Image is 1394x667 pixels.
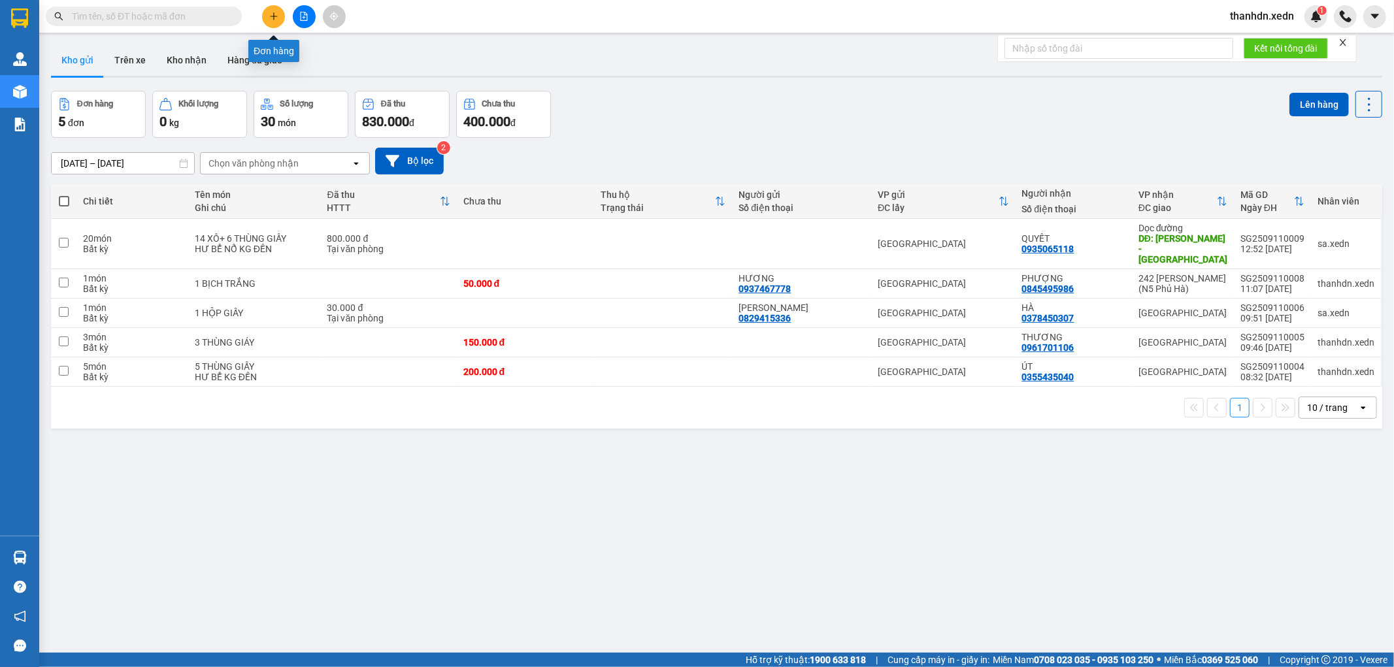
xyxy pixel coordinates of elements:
span: 5 [58,114,65,129]
button: Lên hàng [1289,93,1349,116]
div: 0845495986 [1022,284,1074,294]
div: Số lượng [280,99,313,108]
span: Miền Nam [993,653,1153,667]
div: 0937467778 [738,284,791,294]
button: Khối lượng0kg [152,91,247,138]
div: SG2509110009 [1240,233,1304,244]
div: Dọc đường [1138,223,1227,233]
img: icon-new-feature [1310,10,1322,22]
span: | [1268,653,1270,667]
div: Bất kỳ [83,342,181,353]
div: Bất kỳ [83,313,181,323]
div: Chọn văn phòng nhận [208,157,299,170]
span: Kết nối tổng đài [1254,41,1318,56]
span: đ [510,118,516,128]
div: Khối lượng [178,99,218,108]
th: Toggle SortBy [321,184,457,219]
div: SG2509110004 [1240,361,1304,372]
div: [GEOGRAPHIC_DATA] [878,366,1008,377]
div: 5 món [83,361,181,372]
button: Trên xe [104,44,156,76]
button: Đơn hàng5đơn [51,91,146,138]
img: warehouse-icon [13,52,27,66]
strong: 1900 633 818 [810,655,866,665]
div: thanhdn.xedn [1318,278,1374,289]
span: 0 [159,114,167,129]
div: sa.xedn [1318,308,1374,318]
div: Trạng thái [601,203,716,213]
div: 800.000 đ [327,233,450,244]
div: ÚT [1022,361,1125,372]
div: [GEOGRAPHIC_DATA] [878,337,1008,348]
div: [GEOGRAPHIC_DATA] [1138,337,1227,348]
div: 08:32 [DATE] [1240,372,1304,382]
div: 30.000 đ [327,302,450,313]
div: QUYẾT [1022,233,1125,244]
button: file-add [293,5,316,28]
div: 10 / trang [1307,401,1348,414]
div: Nhân viên [1318,196,1374,206]
button: Chưa thu400.000đ [456,91,551,138]
button: Kho gửi [51,44,104,76]
div: PHƯỢNG [1022,273,1125,284]
span: copyright [1321,655,1331,664]
span: Cung cấp máy in - giấy in: [888,653,989,667]
div: ĐC giao [1138,203,1217,213]
span: search [54,12,63,21]
span: đơn [68,118,84,128]
span: plus [269,12,278,21]
strong: 0708 023 035 - 0935 103 250 [1034,655,1153,665]
th: Toggle SortBy [871,184,1015,219]
div: Tại văn phòng [327,313,450,323]
img: solution-icon [13,118,27,131]
div: Đã thu [381,99,405,108]
div: 09:46 [DATE] [1240,342,1304,353]
span: đ [409,118,414,128]
span: 400.000 [463,114,510,129]
div: PHƯƠNG LINH [738,302,865,313]
span: Hỗ trợ kỹ thuật: [746,653,866,667]
span: question-circle [14,581,26,593]
div: Tại văn phòng [327,244,450,254]
div: 0355435040 [1022,372,1074,382]
div: HƯ BỂ KG ĐỀN [195,372,314,382]
input: Select a date range. [52,153,194,174]
div: HƯ BỂ NỔ KG ĐỀN [195,244,314,254]
div: 11:07 [DATE] [1240,284,1304,294]
div: Bất kỳ [83,244,181,254]
div: 12:52 [DATE] [1240,244,1304,254]
div: Người nhận [1022,188,1125,199]
div: 09:51 [DATE] [1240,313,1304,323]
div: Số điện thoại [738,203,865,213]
div: HƯƠNG [738,273,865,284]
div: Đơn hàng [77,99,113,108]
div: Ngày ĐH [1240,203,1294,213]
div: 3 THÙNG GIÁY [195,337,314,348]
div: 0829415336 [738,313,791,323]
div: VP gửi [878,189,998,200]
div: SG2509110006 [1240,302,1304,313]
div: [GEOGRAPHIC_DATA] [878,238,1008,249]
span: aim [329,12,339,21]
button: Đã thu830.000đ [355,91,450,138]
div: DĐ: SƠN TRUNG - KHÁNH SƠN [1138,233,1227,265]
div: Bất kỳ [83,372,181,382]
div: sa.xedn [1318,238,1374,249]
button: Số lượng30món [254,91,348,138]
div: thanhdn.xedn [1318,337,1374,348]
img: warehouse-icon [13,85,27,99]
img: phone-icon [1340,10,1352,22]
button: 1 [1230,398,1250,417]
span: message [14,640,26,652]
th: Toggle SortBy [1234,184,1311,219]
div: Mã GD [1240,189,1294,200]
button: caret-down [1363,5,1386,28]
button: Kho nhận [156,44,217,76]
div: Người gửi [738,189,865,200]
span: 30 [261,114,275,129]
div: 0961701106 [1022,342,1074,353]
div: Số điện thoại [1022,204,1125,214]
span: | [876,653,878,667]
div: 50.000 đ [463,278,588,289]
span: thanhdn.xedn [1220,8,1304,24]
